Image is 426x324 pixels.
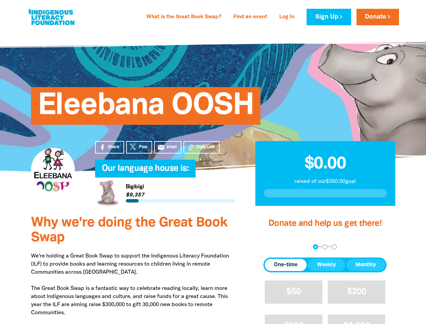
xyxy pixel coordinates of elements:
a: Donate [357,9,399,25]
button: Monthly [346,259,385,271]
span: Donate and help us get there! [268,220,382,227]
a: emailEmail [154,141,182,154]
button: $50 [265,280,322,304]
a: Find an event [229,12,271,23]
h6: My Team [95,171,235,175]
a: Share [95,141,124,154]
button: Weekly [308,259,345,271]
div: Donation frequency [263,258,387,272]
a: What is the Great Book Swap? [142,12,225,23]
span: Weekly [317,261,336,269]
i: email [158,144,165,151]
span: $200 [347,288,366,296]
button: Navigate to step 1 of 3 to enter your donation amount [313,244,318,249]
button: $200 [328,280,386,304]
span: Why we're doing the Great Book Swap [31,217,227,244]
a: Post [126,141,152,154]
span: Monthly [356,261,376,269]
span: $50 [286,288,301,296]
span: Eleebana OOSH [38,92,254,125]
button: Navigate to step 2 of 3 to enter your details [322,244,328,249]
a: Log In [275,12,299,23]
span: One-time [274,261,297,269]
span: Share [108,144,119,150]
button: One-time [265,259,307,271]
a: Sign Up [307,9,351,25]
span: Copy Link [196,144,215,150]
button: Copy Link [183,141,220,154]
span: Email [167,144,177,150]
p: raised of our $350.00 goal [264,178,387,186]
button: Navigate to step 3 of 3 to enter your payment details [332,244,337,249]
span: $0.00 [305,156,346,172]
span: Post [139,144,147,150]
span: Our language house is: [102,165,189,178]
